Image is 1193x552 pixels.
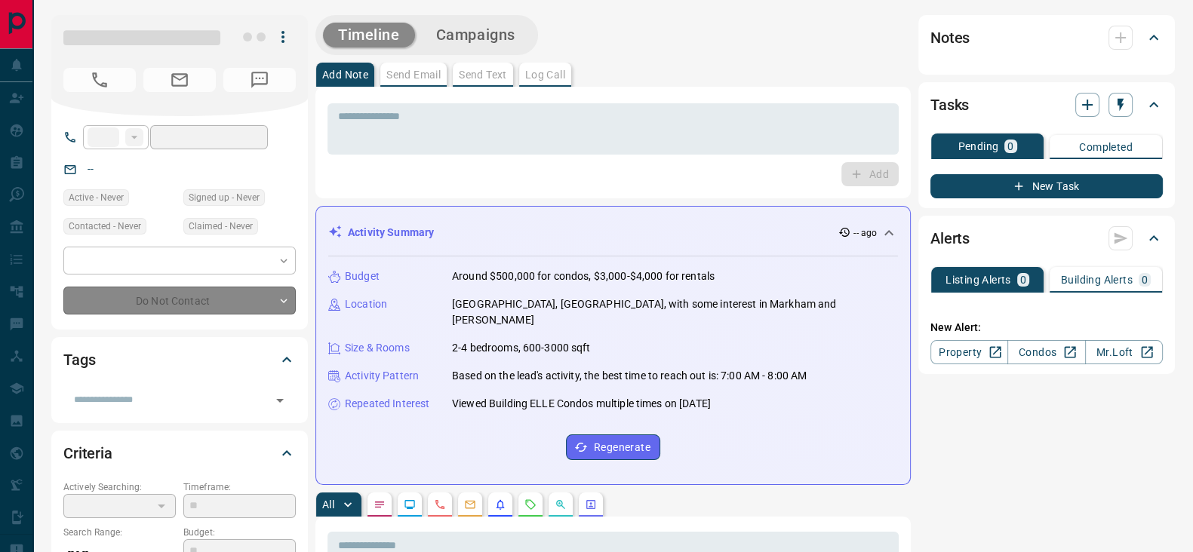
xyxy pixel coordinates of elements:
div: Do Not Contact [63,287,296,314]
svg: Calls [434,498,446,511]
p: Pending [958,141,998,152]
button: Open [269,390,291,411]
p: Timeframe: [183,480,296,494]
p: Search Range: [63,526,176,539]
span: No Number [223,68,296,92]
h2: Tags [63,348,95,372]
p: Budget: [183,526,296,539]
div: Activity Summary-- ago [328,219,898,247]
button: Regenerate [566,434,660,460]
p: Activity Summary [348,225,434,241]
svg: Requests [524,498,537,511]
p: Add Note [322,69,368,80]
p: Around $500,000 for condos, $3,000-$4,000 for rentals [452,268,715,284]
p: All [322,499,334,510]
svg: Lead Browsing Activity [404,498,416,511]
p: 0 [1007,141,1013,152]
button: Campaigns [421,23,530,48]
p: 2-4 bedrooms, 600-3000 sqft [452,340,591,356]
div: Tasks [930,87,1163,123]
p: Actively Searching: [63,480,176,494]
span: Contacted - Never [69,219,141,234]
h2: Tasks [930,93,969,117]
p: Budget [345,268,380,284]
button: New Task [930,174,1163,198]
p: 0 [1020,274,1026,285]
p: Viewed Building ELLE Condos multiple times on [DATE] [452,396,711,412]
p: Location [345,296,387,312]
div: Criteria [63,435,296,471]
span: No Number [63,68,136,92]
a: Condos [1007,340,1085,364]
span: Active - Never [69,190,124,205]
a: -- [88,163,94,175]
button: Timeline [323,23,415,48]
p: Based on the lead's activity, the best time to reach out is: 7:00 AM - 8:00 AM [452,368,807,384]
span: No Email [143,68,216,92]
h2: Notes [930,26,970,50]
svg: Emails [464,498,476,511]
p: New Alert: [930,320,1163,336]
svg: Agent Actions [585,498,597,511]
span: Signed up - Never [189,190,260,205]
a: Mr.Loft [1085,340,1163,364]
p: Size & Rooms [345,340,410,356]
p: Completed [1079,142,1133,152]
p: Listing Alerts [945,274,1011,285]
span: Claimed - Never [189,219,253,234]
h2: Alerts [930,226,970,250]
a: Property [930,340,1008,364]
svg: Notes [374,498,386,511]
div: Alerts [930,220,1163,256]
svg: Listing Alerts [494,498,506,511]
p: 0 [1142,274,1148,285]
div: Tags [63,342,296,378]
svg: Opportunities [555,498,567,511]
h2: Criteria [63,441,112,465]
p: -- ago [853,226,877,240]
p: [GEOGRAPHIC_DATA], [GEOGRAPHIC_DATA], with some interest in Markham and [PERSON_NAME] [452,296,898,328]
p: Activity Pattern [345,368,419,384]
p: Repeated Interest [345,396,429,412]
div: Notes [930,20,1163,56]
p: Building Alerts [1061,274,1133,285]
